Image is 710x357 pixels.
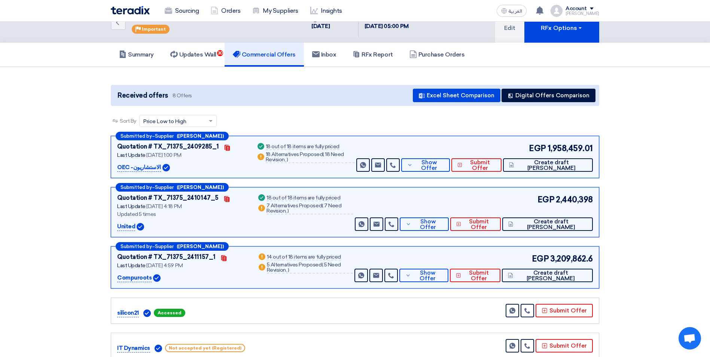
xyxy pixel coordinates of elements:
a: Summary [111,43,162,67]
span: [DATE] 1:00 PM [146,152,181,158]
span: 7 Need Revision, [266,202,341,214]
div: 7 Alternatives Proposed [266,203,353,214]
span: Important [142,27,166,32]
span: Price Low to High [143,118,186,125]
span: Create draft [PERSON_NAME] [516,160,587,171]
div: 18 out of 18 items are fully priced [266,195,340,201]
a: RFx Report [344,43,401,67]
a: Inbox [304,43,345,67]
span: [DATE] 4:59 PM [146,262,183,269]
div: [PERSON_NAME] [566,12,599,16]
div: [DATE] [311,22,352,31]
img: profile_test.png [551,5,563,17]
button: Create draft [PERSON_NAME] [502,269,593,282]
span: Create draft [PERSON_NAME] [515,270,587,281]
span: Submitted by [121,134,152,138]
span: Submit Offer [464,160,496,171]
button: Show Offer [400,217,449,231]
div: Quotation # TX_71375_2410147_5 [117,193,219,202]
span: Supplier [155,244,174,249]
a: Orders [205,3,246,19]
button: Submit Offer [450,217,501,231]
div: – [116,132,229,140]
div: Account [566,6,587,12]
h5: Purchase Orders [409,51,465,58]
span: [DATE] 4:18 PM [146,203,182,210]
button: العربية [497,5,527,17]
div: Quotation # TX_71375_2411157_1 [117,253,216,262]
span: ) [287,156,288,163]
b: ([PERSON_NAME]) [177,134,224,138]
div: – [116,183,229,192]
span: 8 Offers [173,92,192,99]
span: Create draft [PERSON_NAME] [515,219,587,230]
span: Last Update [117,262,146,269]
span: Show Offer [413,219,443,230]
p: OEC -الاستشاريون [117,163,161,172]
button: Submit Offer [536,304,593,317]
button: Excel Sheet Comparison [413,89,500,102]
a: Insights [304,3,348,19]
img: Verified Account [162,164,170,171]
button: RFx Options [524,2,599,43]
span: 1,958,459.01 [548,142,593,155]
h5: Commercial Offers [233,51,296,58]
span: ( [323,151,324,158]
span: EGP [529,142,546,155]
span: Not accepted yet (Registered) [165,344,245,352]
span: EGP [537,193,555,206]
h5: Summary [119,51,154,58]
div: 5 Alternatives Proposed [267,262,353,274]
span: 30 [217,50,223,56]
button: Submit Offer [536,339,593,353]
h5: RFx Report [353,51,393,58]
img: Teradix logo [111,6,150,15]
a: Sourcing [159,3,205,19]
p: IT Dynamics [117,344,150,353]
span: Received offers [118,91,168,101]
b: ([PERSON_NAME]) [177,244,224,249]
p: Compuroots [117,274,152,283]
span: EGP [532,253,549,265]
span: ) [287,208,289,214]
button: Create draft [PERSON_NAME] [502,217,593,231]
span: Submitted by [121,244,152,249]
p: silicon21 [117,309,139,318]
button: Create draft [PERSON_NAME] [503,158,593,172]
span: Accessed [154,309,185,317]
span: ( [322,262,323,268]
button: Show Offer [399,269,448,282]
span: Submitted by [121,185,152,190]
span: Show Offer [415,160,444,171]
img: Verified Account [143,309,151,317]
div: – [116,242,229,251]
span: ( [322,202,323,209]
div: Quotation # TX_71375_2409285_1 [117,142,219,151]
h5: Updates Wall [170,51,216,58]
span: Submit Offer [463,219,494,230]
span: Supplier [155,134,174,138]
div: Open chat [679,327,701,350]
a: Purchase Orders [401,43,473,67]
img: Verified Account [155,345,162,352]
span: 5 Need Revision, [267,262,341,273]
span: Submit Offer [463,270,495,281]
span: العربية [509,9,522,14]
button: Submit Offer [451,158,502,172]
button: Edit [495,2,524,43]
p: United [117,222,135,231]
a: Updates Wall30 [162,43,225,67]
b: ([PERSON_NAME]) [177,185,224,190]
div: [DATE] 05:00 PM [365,22,409,31]
button: Show Offer [401,158,450,172]
span: 2,440,398 [556,193,593,206]
div: 18 out of 18 items are fully priced [266,144,339,150]
img: Verified Account [137,223,144,231]
a: Commercial Offers [225,43,304,67]
span: ) [288,267,289,273]
h5: Inbox [312,51,336,58]
span: Supplier [155,185,174,190]
div: Updated 5 times [117,210,248,218]
img: Verified Account [153,274,161,282]
span: Last Update [117,152,146,158]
